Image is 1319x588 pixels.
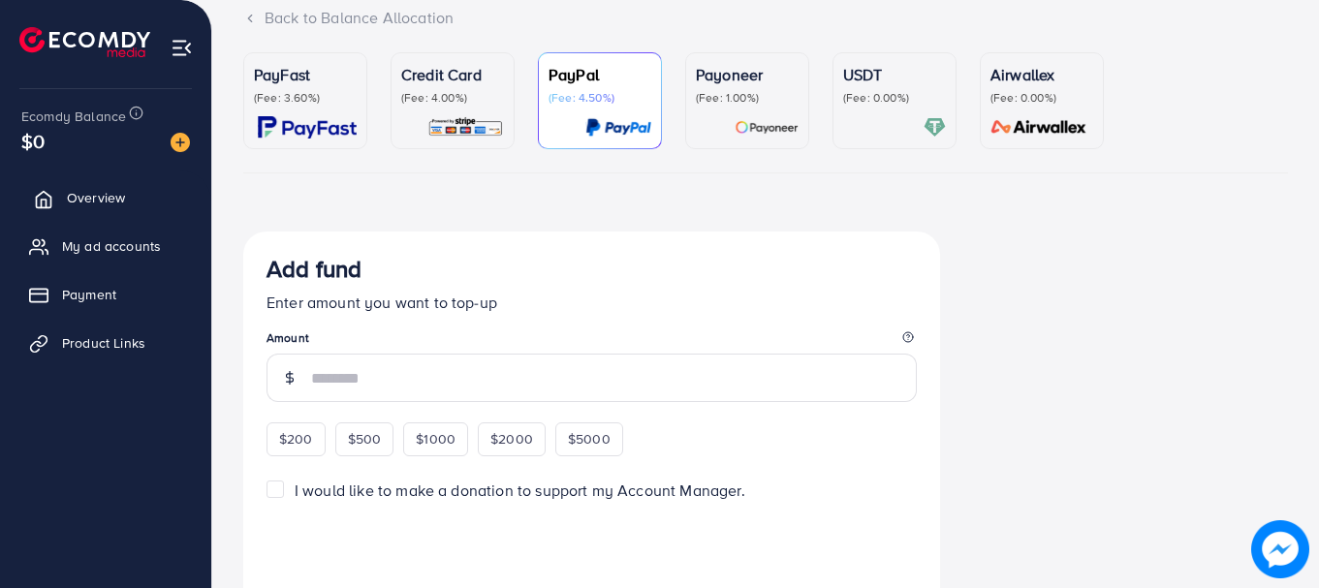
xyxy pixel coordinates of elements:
[15,227,197,265] a: My ad accounts
[490,429,533,449] span: $2000
[735,116,799,139] img: card
[696,90,799,106] p: (Fee: 1.00%)
[15,178,197,217] a: Overview
[279,429,313,449] span: $200
[990,90,1093,106] p: (Fee: 0.00%)
[267,329,917,354] legend: Amount
[62,285,116,304] span: Payment
[696,63,799,86] p: Payoneer
[585,116,651,139] img: card
[254,63,357,86] p: PayFast
[416,429,455,449] span: $1000
[427,116,504,139] img: card
[21,107,126,126] span: Ecomdy Balance
[21,127,45,155] span: $0
[549,90,651,106] p: (Fee: 4.50%)
[19,27,150,57] img: logo
[568,429,611,449] span: $5000
[258,116,357,139] img: card
[267,291,917,314] p: Enter amount you want to top-up
[401,90,504,106] p: (Fee: 4.00%)
[1251,520,1309,578] img: image
[549,63,651,86] p: PayPal
[171,37,193,59] img: menu
[990,63,1093,86] p: Airwallex
[843,90,946,106] p: (Fee: 0.00%)
[267,255,361,283] h3: Add fund
[67,188,125,207] span: Overview
[62,236,161,256] span: My ad accounts
[348,429,382,449] span: $500
[15,324,197,362] a: Product Links
[62,333,145,353] span: Product Links
[15,275,197,314] a: Payment
[295,480,745,501] span: I would like to make a donation to support my Account Manager.
[924,116,946,139] img: card
[243,7,1288,29] div: Back to Balance Allocation
[985,116,1093,139] img: card
[401,63,504,86] p: Credit Card
[171,133,190,152] img: image
[843,63,946,86] p: USDT
[254,90,357,106] p: (Fee: 3.60%)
